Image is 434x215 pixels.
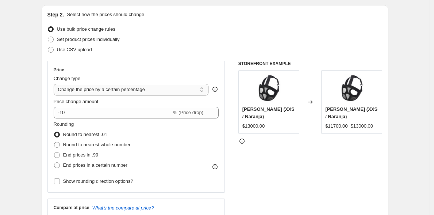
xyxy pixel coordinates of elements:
span: [PERSON_NAME] (XXS / Naranja) [242,106,295,119]
span: Show rounding direction options? [63,178,133,184]
span: Price change amount [54,99,99,104]
input: -15 [54,107,172,118]
img: boz_80x.png [337,74,366,103]
div: $11700.00 [325,122,347,130]
span: Round to nearest whole number [63,142,131,147]
span: End prices in .99 [63,152,99,158]
span: [PERSON_NAME] (XXS / Naranja) [325,106,377,119]
strike: $13000.00 [351,122,373,130]
span: Round to nearest .01 [63,132,107,137]
p: Select how the prices should change [67,11,144,18]
h6: STOREFRONT EXAMPLE [238,61,383,67]
div: $13000.00 [242,122,265,130]
span: Change type [54,76,81,81]
span: Use bulk price change rules [57,26,115,32]
button: What's the compare at price? [92,205,154,211]
h2: Step 2. [47,11,64,18]
span: End prices in a certain number [63,162,127,168]
span: Rounding [54,121,74,127]
h3: Price [54,67,64,73]
span: Set product prices individually [57,37,120,42]
h3: Compare at price [54,205,89,211]
span: % (Price drop) [173,110,203,115]
div: help [211,86,219,93]
img: boz_80x.png [254,74,283,103]
span: Use CSV upload [57,47,92,52]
